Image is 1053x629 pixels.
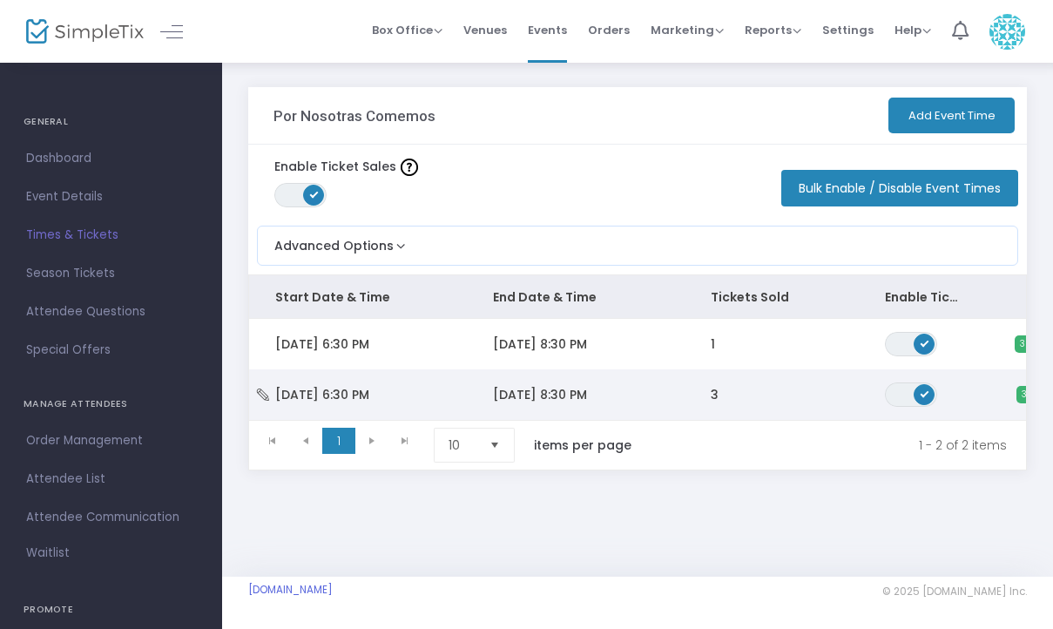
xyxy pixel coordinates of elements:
[26,186,196,208] span: Event Details
[685,275,859,319] th: Tickets Sold
[26,224,196,247] span: Times & Tickets
[668,428,1007,463] kendo-pager-info: 1 - 2 of 2 items
[26,339,196,362] span: Special Offers
[449,436,476,454] span: 10
[651,22,724,38] span: Marketing
[249,275,467,319] th: Start Date & Time
[26,544,70,562] span: Waitlist
[26,262,196,285] span: Season Tickets
[24,592,199,627] h4: PROMOTE
[310,190,319,199] span: ON
[274,158,418,176] label: Enable Ticket Sales
[894,22,931,38] span: Help
[711,386,719,403] span: 3
[372,22,442,38] span: Box Office
[401,159,418,176] img: question-mark
[781,170,1018,206] button: Bulk Enable / Disable Event Times
[534,436,631,454] label: items per page
[493,335,587,353] span: [DATE] 8:30 PM
[26,301,196,323] span: Attendee Questions
[921,338,929,347] span: ON
[882,585,1027,599] span: © 2025 [DOMAIN_NAME] Inc.
[24,387,199,422] h4: MANAGE ATTENDEES
[275,335,369,353] span: [DATE] 6:30 PM
[24,105,199,139] h4: GENERAL
[711,335,715,353] span: 1
[258,227,409,255] button: Advanced Options
[26,506,196,529] span: Attendee Communication
[493,386,587,403] span: [DATE] 8:30 PM
[588,8,630,52] span: Orders
[921,389,929,397] span: ON
[859,275,989,319] th: Enable Ticket Sales
[528,8,567,52] span: Events
[26,147,196,170] span: Dashboard
[273,107,435,125] h3: Por Nosotras Comemos
[322,428,355,454] span: Page 1
[248,583,333,597] a: [DOMAIN_NAME]
[463,8,507,52] span: Venues
[745,22,801,38] span: Reports
[275,386,369,403] span: [DATE] 6:30 PM
[483,429,507,462] button: Select
[249,275,1026,420] div: Data table
[26,468,196,490] span: Attendee List
[822,8,874,52] span: Settings
[467,275,685,319] th: End Date & Time
[888,98,1015,133] button: Add Event Time
[26,429,196,452] span: Order Management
